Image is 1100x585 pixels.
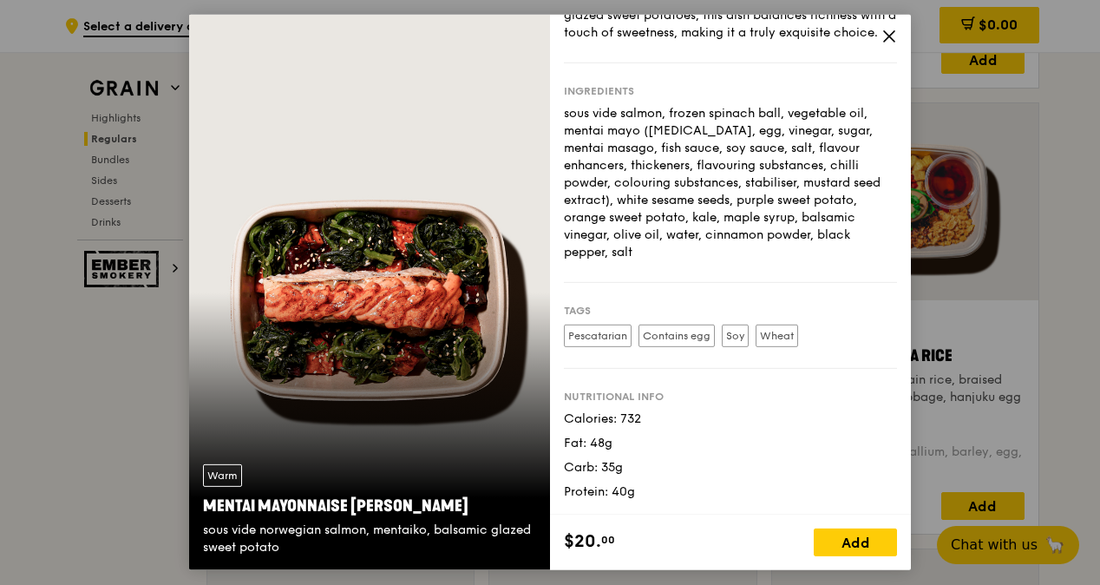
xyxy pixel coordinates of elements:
[203,522,536,556] div: sous vide norwegian salmon, mentaiko, balsamic glazed sweet potato
[564,84,897,98] div: Ingredients
[203,494,536,518] div: Mentai Mayonnaise [PERSON_NAME]
[564,325,632,347] label: Pescatarian
[564,529,601,555] span: $20.
[564,304,897,318] div: Tags
[564,459,897,477] div: Carb: 35g
[564,435,897,452] div: Fat: 48g
[564,483,897,501] div: Protein: 40g
[601,533,615,547] span: 00
[564,105,897,261] div: sous vide salmon, frozen spinach ball, vegetable oil, mentai mayo ([MEDICAL_DATA], egg, vinegar, ...
[203,464,242,487] div: Warm
[638,325,715,347] label: Contains egg
[756,325,798,347] label: Wheat
[564,411,897,428] div: Calories: 732
[722,325,749,347] label: Soy
[814,529,897,556] div: Add
[564,390,897,404] div: Nutritional info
